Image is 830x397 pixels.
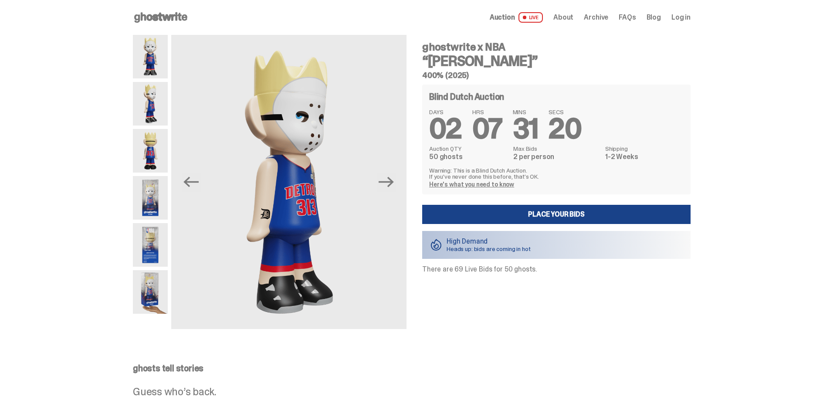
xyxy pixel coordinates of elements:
[429,180,514,188] a: Here's what you need to know
[549,109,581,115] span: SECS
[133,223,168,267] img: Eminem_NBA_400_13.png
[133,35,168,78] img: Copy%20of%20Eminem_NBA_400_1.png
[133,270,168,314] img: eminem%20scale.png
[429,146,508,152] dt: Auction QTY
[447,246,531,252] p: Heads up: bids are coming in hot
[584,14,608,21] a: Archive
[422,54,691,68] h3: “[PERSON_NAME]”
[429,167,684,180] p: Warning: This is a Blind Dutch Auction. If you’ve never done this before, that’s OK.
[513,146,600,152] dt: Max Bids
[429,111,462,147] span: 02
[422,42,691,52] h4: ghostwrite x NBA
[429,109,462,115] span: DAYS
[429,92,504,101] h4: Blind Dutch Auction
[182,173,201,192] button: Previous
[671,14,691,21] a: Log in
[518,12,543,23] span: LIVE
[490,12,543,23] a: Auction LIVE
[605,146,684,152] dt: Shipping
[549,111,581,147] span: 20
[472,111,502,147] span: 07
[472,109,502,115] span: HRS
[513,109,539,115] span: MINS
[605,153,684,160] dd: 1-2 Weeks
[133,176,168,220] img: Eminem_NBA_400_12.png
[447,238,531,245] p: High Demand
[490,14,515,21] span: Auction
[133,82,168,126] img: Copy%20of%20Eminem_NBA_400_3.png
[619,14,636,21] a: FAQs
[422,266,691,273] p: There are 69 Live Bids for 50 ghosts.
[553,14,573,21] a: About
[133,129,168,173] img: Copy%20of%20Eminem_NBA_400_6.png
[377,173,396,192] button: Next
[513,111,539,147] span: 31
[422,205,691,224] a: Place your Bids
[513,153,600,160] dd: 2 per person
[647,14,661,21] a: Blog
[171,35,407,329] img: Copy%20of%20Eminem_NBA_400_3.png
[422,71,691,79] h5: 400% (2025)
[133,364,691,373] p: ghosts tell stories
[429,153,508,160] dd: 50 ghosts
